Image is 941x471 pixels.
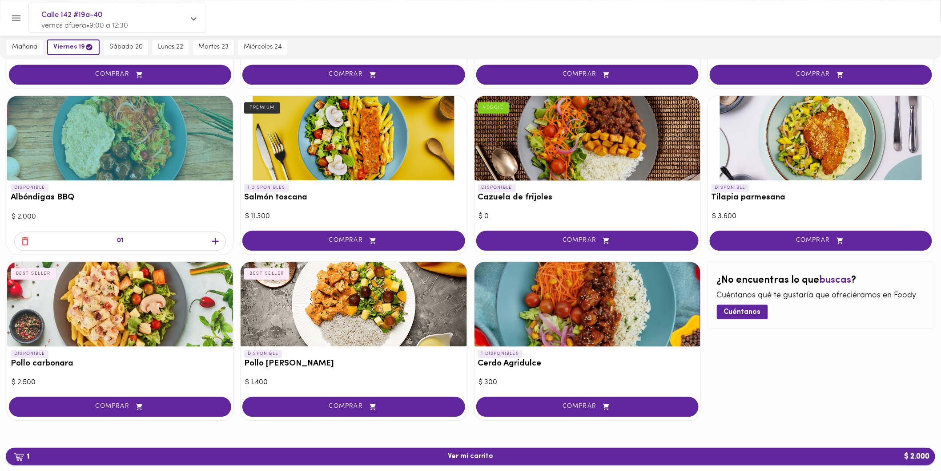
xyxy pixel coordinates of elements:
[479,378,696,388] div: $ 300
[487,403,688,411] span: COMPRAR
[708,96,934,181] div: Tilapia parmesana
[478,350,523,358] p: 1 DISPONIBLES
[9,65,231,85] button: COMPRAR
[724,309,761,317] span: Cuéntanos
[448,452,493,461] span: Ver mi carrito
[8,451,35,463] b: 1
[7,96,233,181] div: Albóndigas BBQ
[11,194,229,203] h3: Albóndigas BBQ
[193,40,234,55] button: martes 23
[11,350,48,358] p: DISPONIBLE
[889,419,932,462] iframe: Messagebird Livechat Widget
[253,237,454,245] span: COMPRAR
[7,40,43,55] button: mañana
[11,360,229,369] h3: Pollo carbonara
[242,65,465,85] button: COMPRAR
[5,7,27,29] button: Menu
[717,291,925,302] p: Cuéntanos qué te gustaría que ofreciéramos en Foody
[721,71,921,79] span: COMPRAR
[11,184,48,192] p: DISPONIBLE
[717,276,925,286] h2: ¿No encuentras lo que ?
[242,397,465,417] button: COMPRAR
[11,268,56,280] div: BEST SELLER
[117,236,123,247] p: 01
[245,378,462,388] div: $ 1.400
[717,305,768,320] button: Cuéntanos
[475,96,700,181] div: Cazuela de frijoles
[53,43,93,52] span: viernes 19
[9,397,231,417] button: COMPRAR
[244,102,280,114] div: PREMIUM
[12,212,229,223] div: $ 2.000
[6,448,935,465] button: 1Ver mi carrito$ 2.000
[158,44,183,52] span: lunes 22
[238,40,287,55] button: miércoles 24
[253,403,454,411] span: COMPRAR
[478,102,509,114] div: VEGGIE
[476,397,699,417] button: COMPRAR
[478,184,516,192] p: DISPONIBLE
[244,350,282,358] p: DISPONIBLE
[198,44,229,52] span: martes 23
[241,262,466,347] div: Pollo Tikka Massala
[244,184,289,192] p: 1 DISPONIBLES
[244,44,282,52] span: miércoles 24
[41,9,185,21] span: Calle 142 #19a-40
[12,378,229,388] div: $ 2.500
[820,276,852,286] span: buscas
[712,184,749,192] p: DISPONIBLE
[153,40,189,55] button: lunes 22
[710,65,932,85] button: COMPRAR
[487,237,688,245] span: COMPRAR
[476,231,699,251] button: COMPRAR
[242,231,465,251] button: COMPRAR
[476,65,699,85] button: COMPRAR
[7,262,233,347] div: Pollo carbonara
[721,237,921,245] span: COMPRAR
[109,44,143,52] span: sábado 20
[710,231,932,251] button: COMPRAR
[245,212,462,222] div: $ 11.300
[712,212,929,222] div: $ 3.600
[478,360,697,369] h3: Cerdo Agridulce
[20,71,220,79] span: COMPRAR
[47,40,100,55] button: viernes 19
[244,268,290,280] div: BEST SELLER
[487,71,688,79] span: COMPRAR
[20,403,220,411] span: COMPRAR
[479,212,696,222] div: $ 0
[241,96,466,181] div: Salmón toscana
[244,194,463,203] h3: Salmón toscana
[41,22,128,29] span: vernos afuera • 9:00 a 12:30
[475,262,700,347] div: Cerdo Agridulce
[14,453,24,462] img: cart.png
[244,360,463,369] h3: Pollo [PERSON_NAME]
[478,194,697,203] h3: Cazuela de frijoles
[104,40,148,55] button: sábado 20
[12,44,37,52] span: mañana
[712,194,930,203] h3: Tilapia parmesana
[253,71,454,79] span: COMPRAR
